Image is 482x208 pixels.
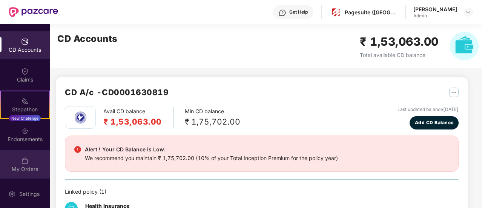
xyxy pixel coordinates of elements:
h2: CD Accounts [57,32,118,46]
div: Get Help [289,9,308,15]
h2: CD A/c - CD0001630819 [65,86,169,99]
img: svg+xml;base64,PHN2ZyBpZD0iRGFuZ2VyX2FsZXJ0IiBkYXRhLW5hbWU9IkRhbmdlciBhbGVydCIgeG1sbnM9Imh0dHA6Ly... [74,146,81,153]
h2: ₹ 1,53,063.00 [360,33,439,51]
img: svg+xml;base64,PHN2ZyBpZD0iRW5kb3JzZW1lbnRzIiB4bWxucz0iaHR0cDovL3d3dy53My5vcmcvMjAwMC9zdmciIHdpZH... [21,127,29,135]
h2: ₹ 1,53,063.00 [103,116,162,128]
img: svg+xml;base64,PHN2ZyBpZD0iRHJvcGRvd24tMzJ4MzIiIHhtbG5zPSJodHRwOi8vd3d3LnczLm9yZy8yMDAwL3N2ZyIgd2... [465,9,471,15]
div: New Challenge [9,115,41,121]
img: svg+xml;base64,PHN2ZyBpZD0iTXlfT3JkZXJzIiBkYXRhLW5hbWU9Ik15IE9yZGVycyIgeG1sbnM9Imh0dHA6Ly93d3cudz... [21,157,29,165]
div: Min CD balance [185,107,240,128]
div: Admin [413,13,457,19]
button: Add CD Balance [410,116,459,129]
span: Add CD Balance [415,119,454,126]
img: svg+xml;base64,PHN2ZyB4bWxucz0iaHR0cDovL3d3dy53My5vcmcvMjAwMC9zdmciIHhtbG5zOnhsaW5rPSJodHRwOi8vd3... [450,32,479,60]
img: svg+xml;base64,PHN2ZyB4bWxucz0iaHR0cDovL3d3dy53My5vcmcvMjAwMC9zdmciIHdpZHRoPSIyNSIgaGVpZ2h0PSIyNS... [449,88,459,97]
img: svg+xml;base64,PHN2ZyB4bWxucz0iaHR0cDovL3d3dy53My5vcmcvMjAwMC9zdmciIHdpZHRoPSIyMSIgaGVpZ2h0PSIyMC... [21,97,29,105]
img: nia.png [68,110,94,125]
div: ₹ 1,75,702.00 [185,116,240,128]
div: We recommend you maintain ₹ 1,75,702.00 (10% of your Total Inception Premium for the policy year) [85,154,338,162]
div: Alert ! Your CD Balance is Low. [85,145,338,154]
div: Avail CD balance [103,107,173,128]
img: svg+xml;base64,PHN2ZyBpZD0iQ2xhaW0iIHhtbG5zPSJodHRwOi8vd3d3LnczLm9yZy8yMDAwL3N2ZyIgd2lkdGg9IjIwIi... [21,68,29,75]
div: Settings [17,190,42,198]
span: Total available CD balance [360,52,425,58]
img: svg+xml;base64,PHN2ZyBpZD0iSGVscC0zMngzMiIgeG1sbnM9Imh0dHA6Ly93d3cudzMub3JnLzIwMDAvc3ZnIiB3aWR0aD... [279,9,286,17]
div: Linked policy ( 1 ) [65,188,459,196]
img: svg+xml;base64,PHN2ZyBpZD0iQ0RfQWNjb3VudHMiIGRhdGEtbmFtZT0iQ0QgQWNjb3VudHMiIHhtbG5zPSJodHRwOi8vd3... [21,38,29,45]
img: New Pazcare Logo [9,7,58,17]
img: svg+xml;base64,PHN2ZyBpZD0iU2V0dGluZy0yMHgyMCIgeG1sbnM9Imh0dHA6Ly93d3cudzMub3JnLzIwMDAvc3ZnIiB3aW... [8,190,15,198]
img: pagesuite-logo-center.png [330,7,341,18]
div: [PERSON_NAME] [413,6,457,13]
div: Pagesuite ([GEOGRAPHIC_DATA]) Private Limited [345,9,398,16]
div: Stepathon [1,106,49,113]
div: Last updated balance [DATE] [398,106,459,113]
